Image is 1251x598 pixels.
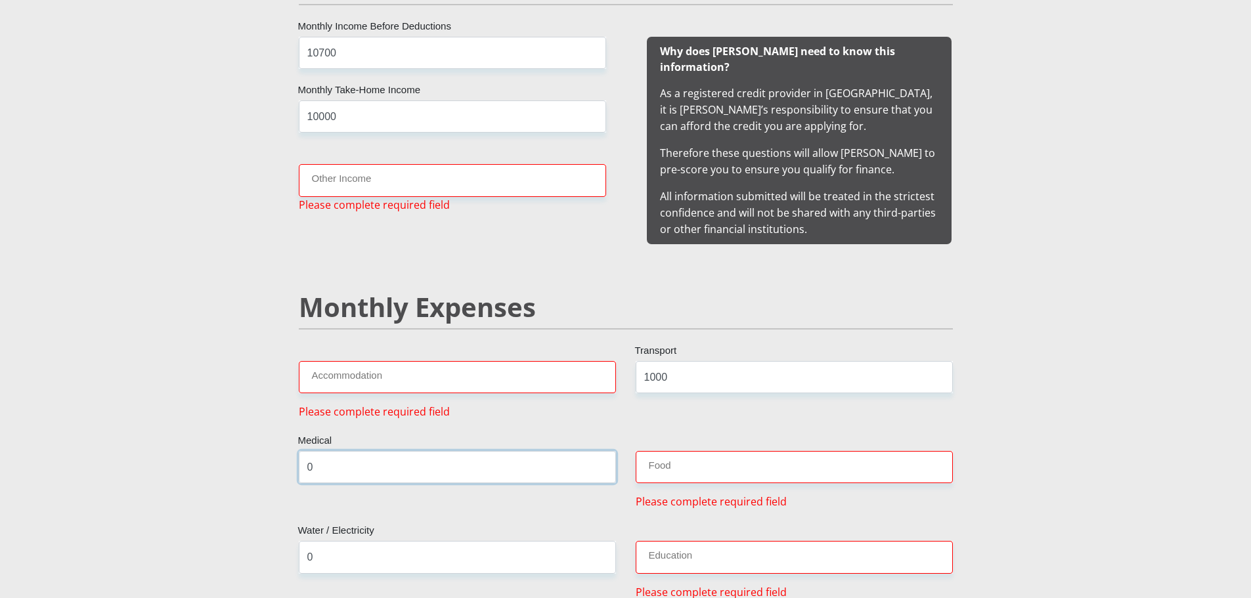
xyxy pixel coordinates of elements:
span: Please complete required field [299,404,450,419]
span: Please complete required field [636,494,787,509]
input: Expenses - Education [636,541,953,573]
span: As a registered credit provider in [GEOGRAPHIC_DATA], it is [PERSON_NAME]’s responsibility to ens... [660,43,938,236]
input: Expenses - Water/Electricity [299,541,616,573]
input: Monthly Income Before Deductions [299,37,606,69]
input: Other Income [299,164,606,196]
b: Why does [PERSON_NAME] need to know this information? [660,44,895,74]
input: Expenses - Food [636,451,953,483]
input: Expenses - Transport [636,361,953,393]
input: Monthly Take Home Income [299,100,606,133]
input: Expenses - Accommodation [299,361,616,393]
h2: Monthly Expenses [299,291,953,323]
input: Expenses - Medical [299,451,616,483]
span: Please complete required field [299,197,450,213]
